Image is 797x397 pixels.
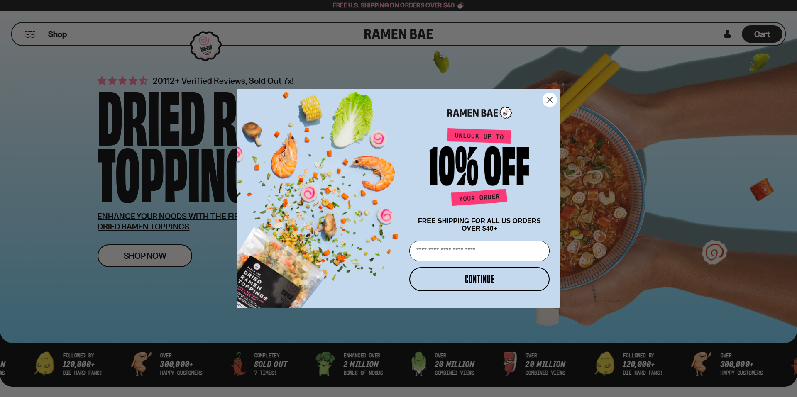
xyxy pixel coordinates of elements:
img: Unlock up to 10% off [428,128,531,209]
img: Ramen Bae Logo [447,106,512,119]
button: Close dialog [543,93,557,107]
button: CONTINUE [409,267,550,291]
img: ce7035ce-2e49-461c-ae4b-8ade7372f32c.png [237,82,406,308]
span: FREE SHIPPING FOR ALL US ORDERS OVER $40+ [418,217,541,232]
